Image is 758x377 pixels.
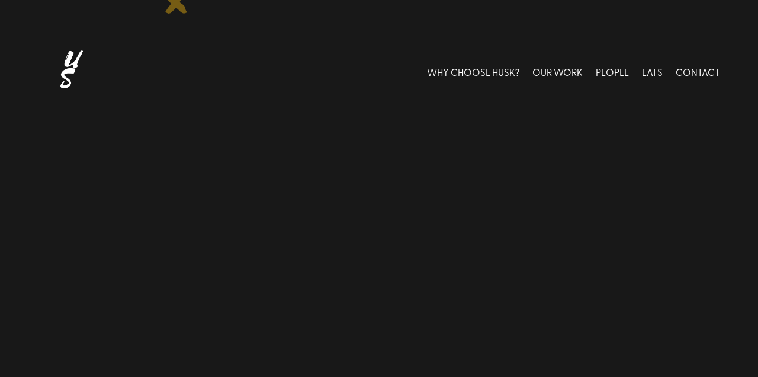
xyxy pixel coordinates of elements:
[427,46,519,98] a: WHY CHOOSE HUSK?
[38,46,103,98] img: Husk logo
[642,46,663,98] a: EATS
[532,46,583,98] a: OUR WORK
[596,46,629,98] a: PEOPLE
[676,46,720,98] a: CONTACT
